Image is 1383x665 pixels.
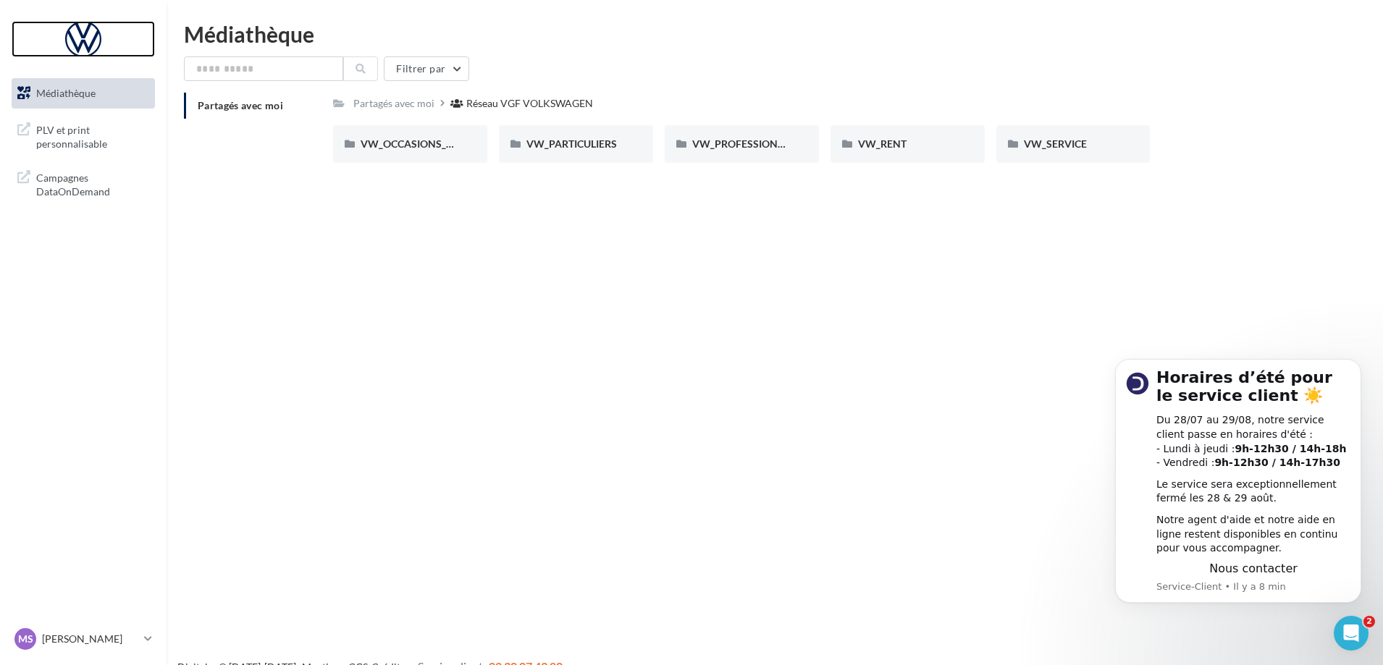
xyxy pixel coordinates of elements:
a: MS [PERSON_NAME] [12,625,155,653]
iframe: Intercom notifications message [1093,337,1383,626]
span: VW_PARTICULIERS [526,137,617,150]
a: Campagnes DataOnDemand [9,162,158,205]
span: PLV et print personnalisable [36,120,149,151]
div: Partagés avec moi [353,96,434,111]
div: Réseau VGF VOLKSWAGEN [466,96,593,111]
div: Médiathèque [184,23,1366,45]
span: VW_RENT [858,137,907,150]
p: [PERSON_NAME] [42,632,138,646]
span: MS [18,632,33,646]
span: Médiathèque [36,87,96,99]
a: Médiathèque [9,78,158,109]
span: 2 [1363,616,1375,627]
span: VW_SERVICE [1024,137,1087,150]
span: Campagnes DataOnDemand [36,168,149,199]
iframe: Intercom live chat [1334,616,1369,651]
span: VW_OCCASIONS_GARANTIES [361,137,503,150]
span: Partagés avec moi [198,99,283,111]
span: VW_PROFESSIONNELS [692,137,802,150]
a: PLV et print personnalisable [9,114,158,157]
button: Filtrer par [384,56,469,81]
